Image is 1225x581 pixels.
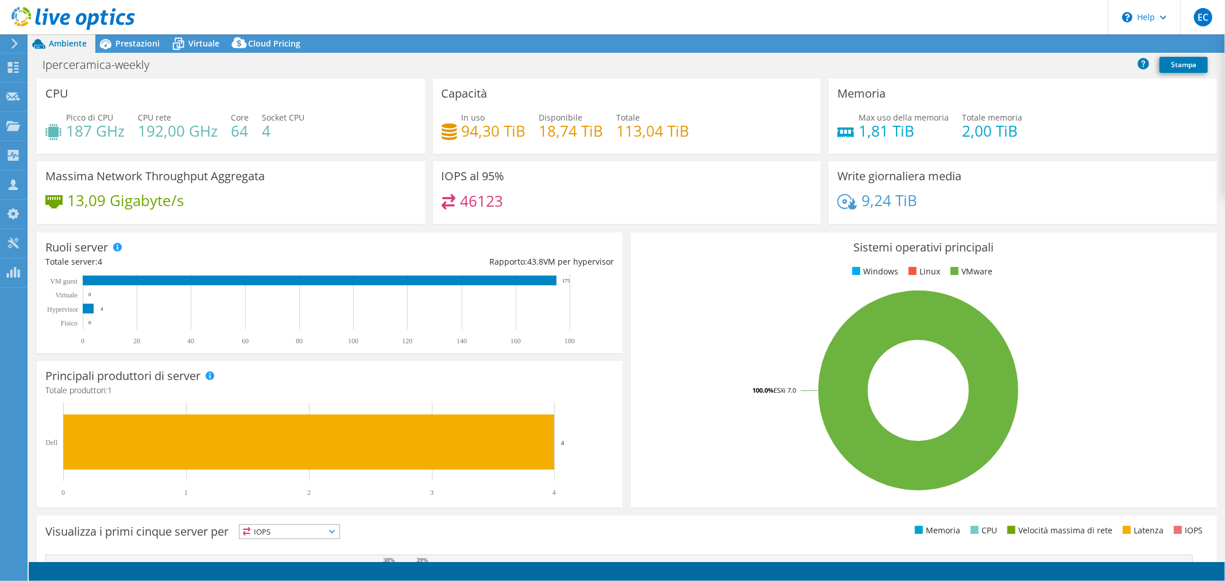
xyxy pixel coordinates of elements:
[107,385,112,396] span: 1
[248,38,300,49] span: Cloud Pricing
[462,112,485,123] span: In uso
[462,125,526,137] h4: 94,30 TiB
[962,125,1022,137] h4: 2,00 TiB
[45,170,265,183] h3: Massima Network Throughput Aggregata
[67,194,184,207] h4: 13,09 Gigabyte/s
[138,125,218,137] h4: 192,00 GHz
[45,241,108,254] h3: Ruoli server
[45,439,57,447] text: Dell
[511,337,521,345] text: 160
[1194,8,1212,26] span: EC
[442,87,488,100] h3: Capacità
[348,337,358,345] text: 100
[1004,524,1112,537] li: Velocità massima di rete
[562,278,570,284] text: 175
[45,255,330,268] div: Totale server:
[383,556,395,563] text: 38%
[565,337,575,345] text: 180
[50,277,78,285] text: VM guest
[133,337,140,345] text: 20
[539,125,604,137] h4: 18,74 TiB
[639,241,1208,254] h3: Sistemi operativi principali
[457,337,467,345] text: 140
[138,112,171,123] span: CPU rete
[45,384,614,397] h4: Totale produttori:
[442,170,505,183] h3: IOPS al 95%
[307,489,311,497] text: 2
[430,489,434,497] text: 3
[61,489,65,497] text: 0
[88,292,91,297] text: 0
[1122,12,1133,22] svg: \n
[837,170,961,183] h3: Write giornaliera media
[81,337,84,345] text: 0
[242,337,249,345] text: 60
[231,112,249,123] span: Core
[752,386,774,394] tspan: 100.0%
[88,320,91,326] text: 0
[402,337,412,345] text: 120
[539,112,583,123] span: Disponibile
[45,87,68,100] h3: CPU
[239,525,339,539] span: IOPS
[460,195,503,207] h4: 46123
[115,38,160,49] span: Prestazioni
[859,112,949,123] span: Max uso della memoria
[37,59,167,71] h1: Iperceramica-weekly
[859,125,949,137] h4: 1,81 TiB
[1160,57,1208,73] a: Stampa
[49,38,87,49] span: Ambiente
[262,125,304,137] h4: 4
[98,256,102,267] span: 4
[861,194,917,207] h4: 9,24 TiB
[968,524,997,537] li: CPU
[617,112,640,123] span: Totale
[527,256,543,267] span: 43.8
[774,386,796,394] tspan: ESXi 7.0
[66,125,125,137] h4: 187 GHz
[552,489,556,497] text: 4
[47,305,78,313] text: Hypervisor
[1171,524,1203,537] li: IOPS
[617,125,690,137] h4: 113,04 TiB
[66,112,113,123] span: Picco di CPU
[962,112,1022,123] span: Totale memoria
[1120,524,1164,537] li: Latenza
[101,306,103,312] text: 4
[45,370,200,382] h3: Principali produttori di server
[906,265,940,278] li: Linux
[837,87,886,100] h3: Memoria
[231,125,249,137] h4: 64
[912,524,960,537] li: Memoria
[561,439,565,446] text: 4
[296,337,303,345] text: 80
[416,556,428,563] text: 39%
[330,255,614,268] div: Rapporto: VM per hypervisor
[849,265,898,278] li: Windows
[948,265,992,278] li: VMware
[187,337,194,345] text: 40
[188,38,219,49] span: Virtuale
[262,112,304,123] span: Socket CPU
[61,319,78,327] text: Fisico
[55,291,78,299] text: Virtuale
[184,489,188,497] text: 1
